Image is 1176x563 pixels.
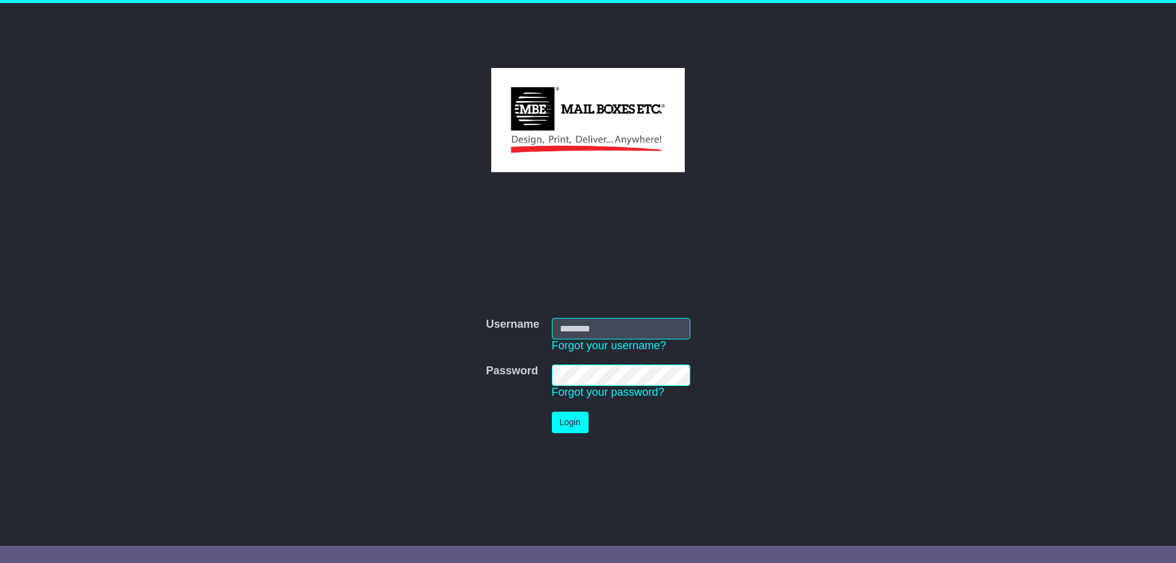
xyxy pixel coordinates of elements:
[552,386,665,398] a: Forgot your password?
[552,339,666,352] a: Forgot your username?
[486,365,538,378] label: Password
[486,318,539,331] label: Username
[491,68,684,172] img: MBE Broadbeach
[552,412,589,433] button: Login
